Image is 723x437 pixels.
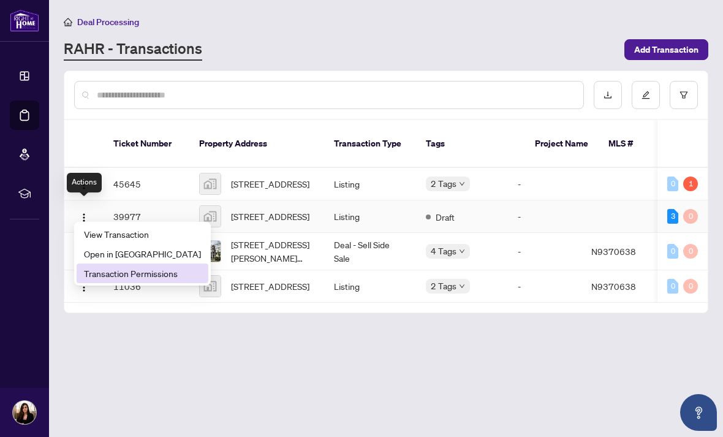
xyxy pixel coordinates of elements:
th: Property Address [189,120,324,168]
span: home [64,18,72,26]
div: 0 [683,244,698,259]
span: Open in [GEOGRAPHIC_DATA] [84,247,201,260]
td: 45645 [104,168,189,200]
td: Deal - Sell Side Sale [324,233,416,270]
span: [STREET_ADDRESS] [231,279,309,293]
span: Add Transaction [634,40,698,59]
span: down [459,248,465,254]
img: Logo [79,213,89,222]
th: MLS # [599,120,672,168]
span: download [604,91,612,99]
div: 0 [683,209,698,224]
td: - [508,270,581,303]
a: RAHR - Transactions [64,39,202,61]
div: Actions [67,173,102,192]
span: N9370638 [591,246,636,257]
span: filter [679,91,688,99]
td: - [508,200,581,233]
div: 0 [667,177,678,191]
span: Deal Processing [77,17,139,28]
td: Listing [324,200,416,233]
img: logo [10,9,39,32]
button: Add Transaction [624,39,708,60]
img: thumbnail-img [200,173,221,194]
img: thumbnail-img [200,276,221,297]
span: [STREET_ADDRESS] [231,177,309,191]
button: Open asap [680,394,717,431]
td: Listing [324,270,416,303]
div: 3 [667,209,678,224]
span: [STREET_ADDRESS][PERSON_NAME][PERSON_NAME][PERSON_NAME] [231,238,314,265]
th: Transaction Type [324,120,416,168]
td: 11036 [104,270,189,303]
td: - [508,168,581,200]
div: 0 [667,244,678,259]
button: download [594,81,622,109]
div: 0 [683,279,698,294]
button: Logo [74,276,94,296]
img: Profile Icon [13,401,36,424]
span: Draft [436,210,455,224]
span: 4 Tags [431,244,456,258]
button: edit [632,81,660,109]
span: N9370638 [591,281,636,292]
span: 2 Tags [431,279,456,293]
span: edit [642,91,650,99]
span: down [459,181,465,187]
th: Ticket Number [104,120,189,168]
button: Logo [74,207,94,226]
th: Project Name [525,120,599,168]
button: filter [670,81,698,109]
span: [STREET_ADDRESS] [231,210,309,223]
span: 2 Tags [431,177,456,191]
td: Listing [324,168,416,200]
div: 1 [683,177,698,191]
div: 0 [667,279,678,294]
img: thumbnail-img [200,206,221,227]
img: Logo [79,283,89,292]
th: Tags [416,120,525,168]
td: - [508,233,581,270]
span: down [459,283,465,289]
span: Transaction Permissions [84,267,201,280]
span: View Transaction [84,227,201,241]
td: 39977 [104,200,189,233]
